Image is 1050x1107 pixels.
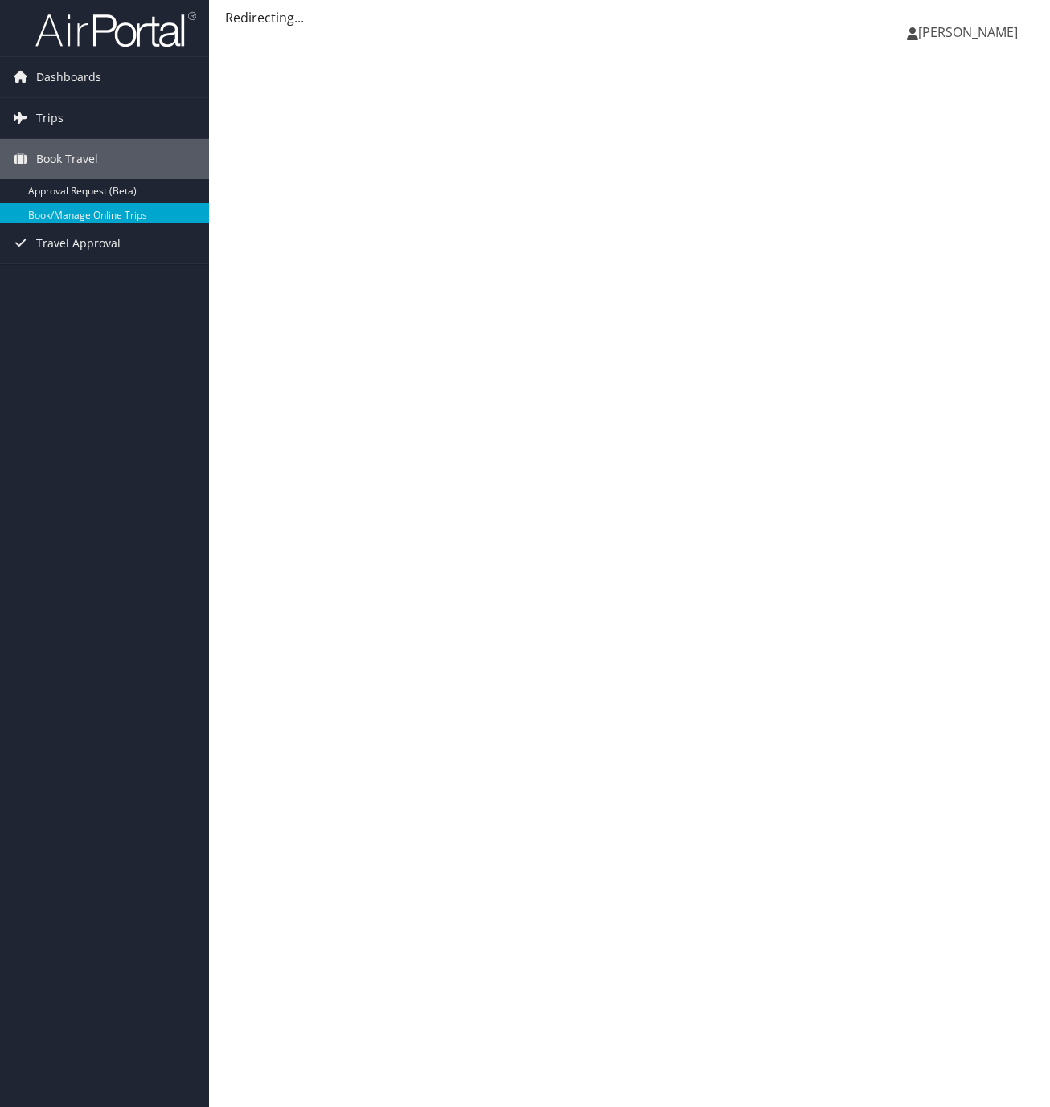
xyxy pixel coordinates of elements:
span: Book Travel [36,139,98,179]
span: [PERSON_NAME] [918,23,1018,41]
span: Trips [36,98,64,138]
span: Travel Approval [36,223,121,263]
img: airportal-logo.png [35,10,196,48]
span: Dashboards [36,57,101,97]
div: Redirecting... [225,8,1034,27]
a: [PERSON_NAME] [907,8,1034,56]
